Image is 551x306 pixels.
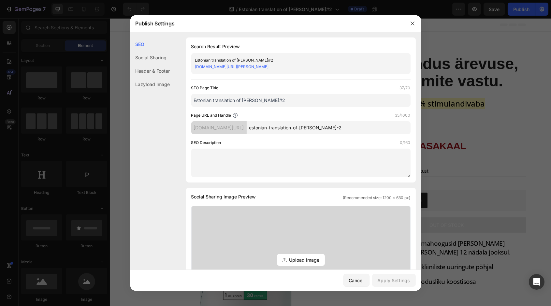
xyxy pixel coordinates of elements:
p: Välja töötatud kliiniliste uuringute põhjal [270,244,415,253]
p: 35 arvustust [293,149,318,156]
p: 1 kapsel - 12 loodusliku koostisosa [270,259,415,268]
button: Out of stock [257,199,416,214]
div: [DOMAIN_NAME][URL] [191,121,247,134]
label: 35/1000 [395,112,411,119]
label: Page URL and Handle [191,112,231,119]
span: hormoonivaba [83,37,191,54]
span: Upload Image [289,256,320,263]
label: SEO Page Title [191,85,219,91]
button: Cancel [343,274,370,287]
span: (Recommended size: 1200 x 630 px) [343,195,411,201]
div: Header & Footer [130,64,170,78]
div: SEO [130,37,170,51]
span: Social Sharing Image Preview [191,193,256,201]
div: Lazyload Image [130,78,170,91]
div: Social Sharing [130,51,170,64]
a: [DOMAIN_NAME][URL][PERSON_NAME] [195,64,269,69]
p: Vähendab kuumahoogusid [PERSON_NAME] higistamist [PERSON_NAME] 12 nädala jooksul. [270,221,415,239]
label: 0/160 [400,139,411,146]
label: SEO Description [191,139,221,146]
div: Kaching Bundles [278,178,312,185]
div: Apply Settings [378,277,410,284]
div: Open Intercom Messenger [529,274,544,290]
div: Estonian translation of [PERSON_NAME]#2 [195,57,396,64]
input: Title [191,94,411,107]
img: KachingBundles.png [265,178,273,186]
h1: Search Result Preview [191,43,411,51]
label: 37/70 [400,85,411,91]
div: Out of stock [320,203,354,210]
h2: Avasta looduslik leevendus ärevuse, unetute ööde ja menopausi sümptomite vastu. [25,36,416,72]
button: Apply Settings [372,274,416,287]
span: 79% naistest vähenes ärevus [PERSON_NAME] 12 nädalaga → 100% stimulandivaba [66,80,375,91]
input: Handle [247,121,411,134]
div: Publish Settings [130,15,404,32]
button: Kaching Bundles [260,174,318,190]
div: Cancel [349,277,364,284]
span: TÄIUSLIK TASAKAAL [258,122,356,133]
